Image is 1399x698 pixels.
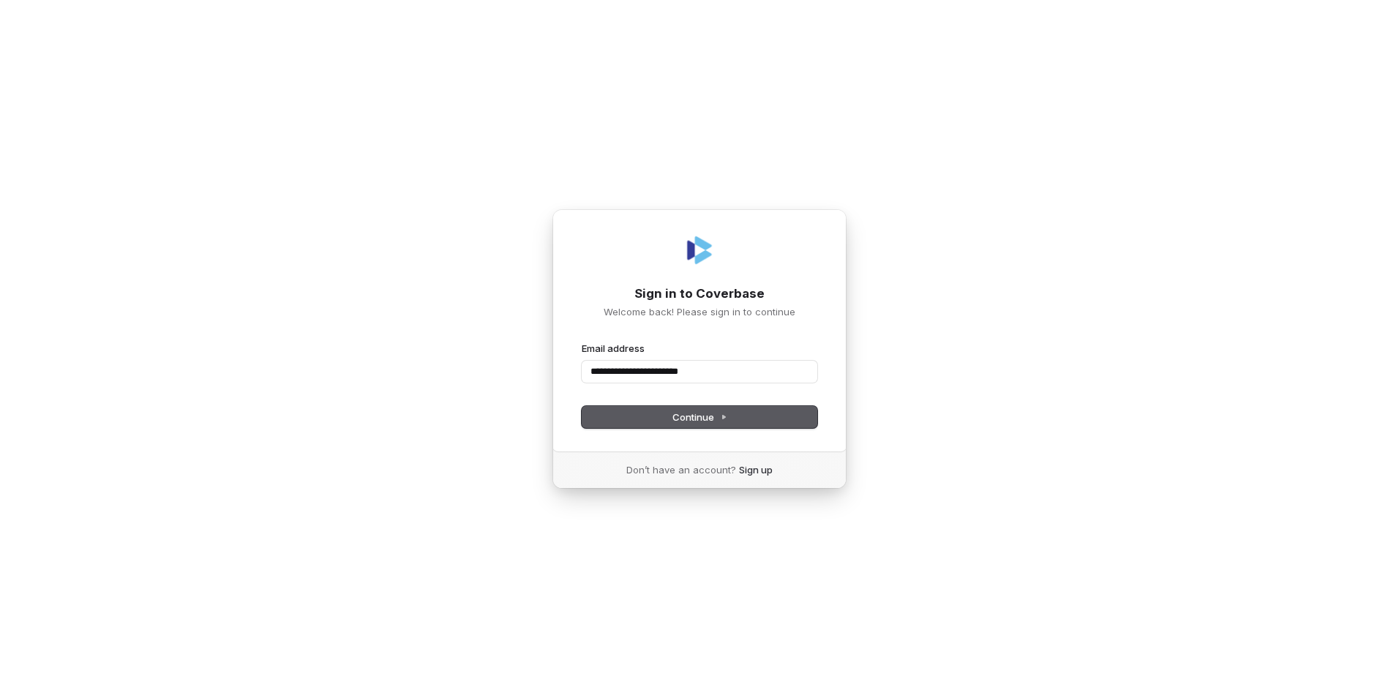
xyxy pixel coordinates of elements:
[672,410,727,424] span: Continue
[739,463,773,476] a: Sign up
[582,285,817,303] h1: Sign in to Coverbase
[626,463,736,476] span: Don’t have an account?
[582,342,645,355] label: Email address
[582,305,817,318] p: Welcome back! Please sign in to continue
[682,233,717,268] img: Coverbase
[582,406,817,428] button: Continue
